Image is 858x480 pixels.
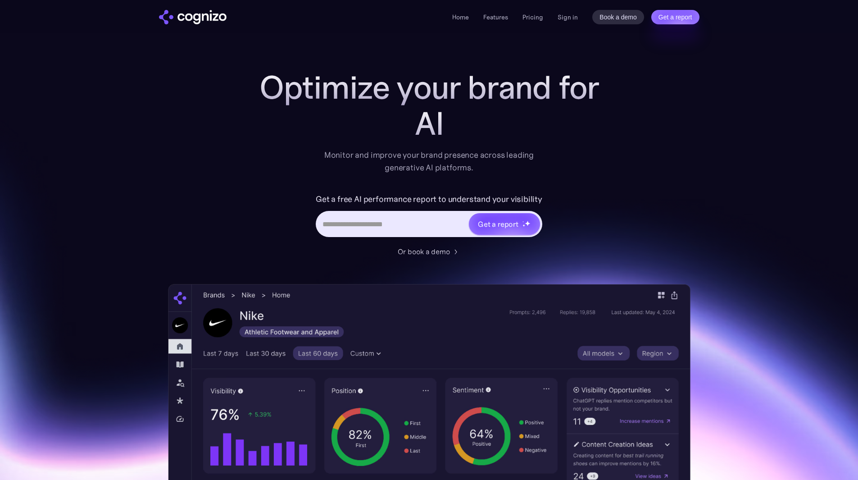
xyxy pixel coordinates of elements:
[398,246,461,257] a: Or book a demo
[249,69,609,105] h1: Optimize your brand for
[316,192,542,206] label: Get a free AI performance report to understand your visibility
[522,224,526,227] img: star
[592,10,644,24] a: Book a demo
[522,221,524,222] img: star
[478,219,518,229] div: Get a report
[651,10,699,24] a: Get a report
[525,220,531,226] img: star
[522,13,543,21] a: Pricing
[468,212,541,236] a: Get a reportstarstarstar
[452,13,469,21] a: Home
[249,105,609,142] div: AI
[558,12,578,23] a: Sign in
[483,13,508,21] a: Features
[318,149,540,174] div: Monitor and improve your brand presence across leading generative AI platforms.
[398,246,450,257] div: Or book a demo
[316,192,542,242] form: Hero URL Input Form
[159,10,227,24] a: home
[159,10,227,24] img: cognizo logo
